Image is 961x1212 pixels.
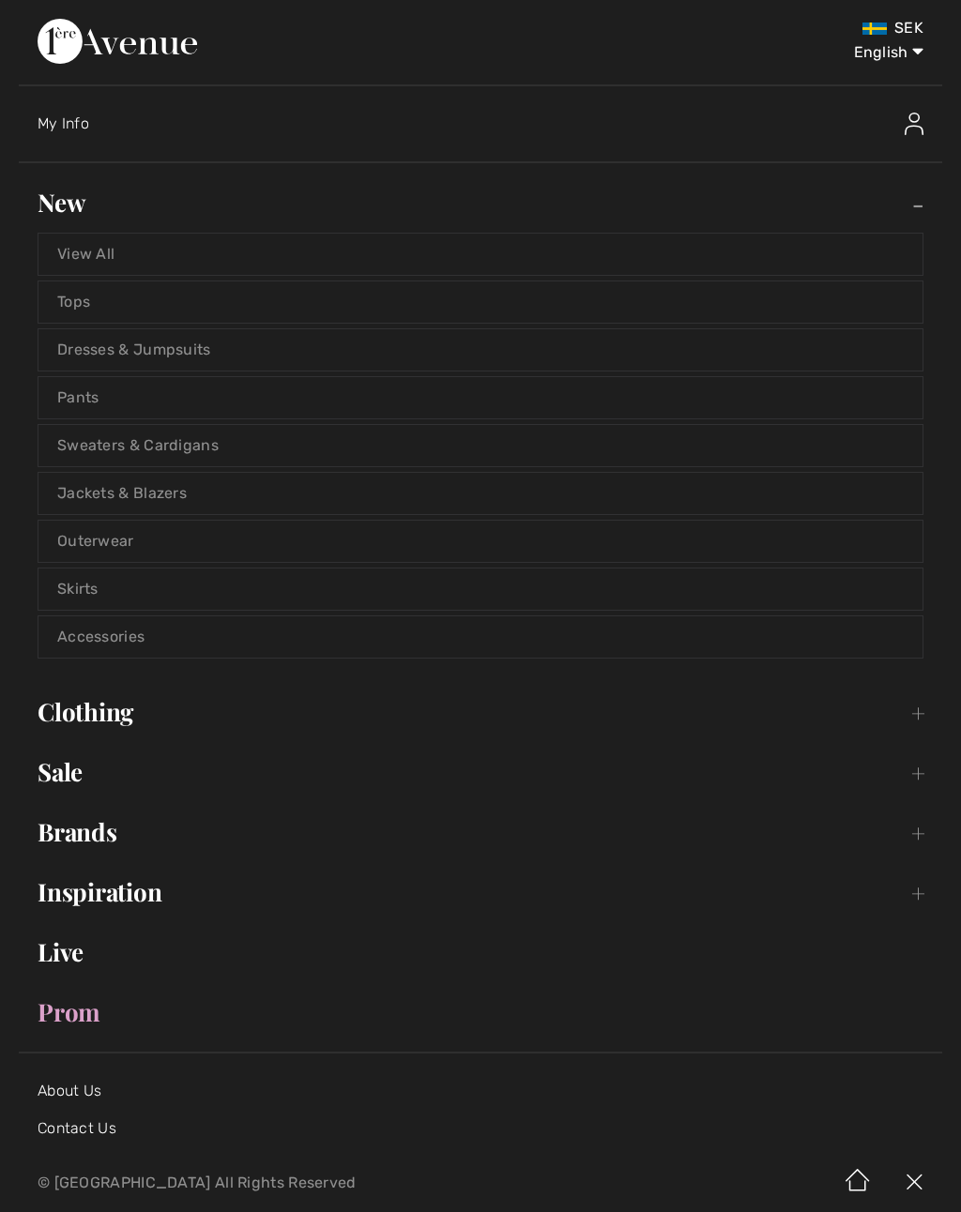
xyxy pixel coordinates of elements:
[38,425,923,466] a: Sweaters & Cardigans
[38,329,923,371] a: Dresses & Jumpsuits
[830,1154,886,1212] img: Home
[38,568,923,610] a: Skirts
[566,19,923,38] div: SEK
[19,182,942,223] a: New
[19,811,942,853] a: Brands
[38,1082,101,1099] a: About Us
[19,932,942,973] a: Live
[19,751,942,793] a: Sale
[19,871,942,913] a: Inspiration
[38,234,923,275] a: View All
[38,1176,565,1189] p: © [GEOGRAPHIC_DATA] All Rights Reserved
[886,1154,942,1212] img: X
[905,113,923,135] img: My Info
[38,19,197,64] img: 1ère Avenue
[38,473,923,514] a: Jackets & Blazers
[38,377,923,418] a: Pants
[38,281,923,323] a: Tops
[38,521,923,562] a: Outerwear
[38,114,89,132] span: My Info
[19,691,942,733] a: Clothing
[38,1119,116,1137] a: Contact Us
[19,992,942,1033] a: Prom
[38,616,923,658] a: Accessories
